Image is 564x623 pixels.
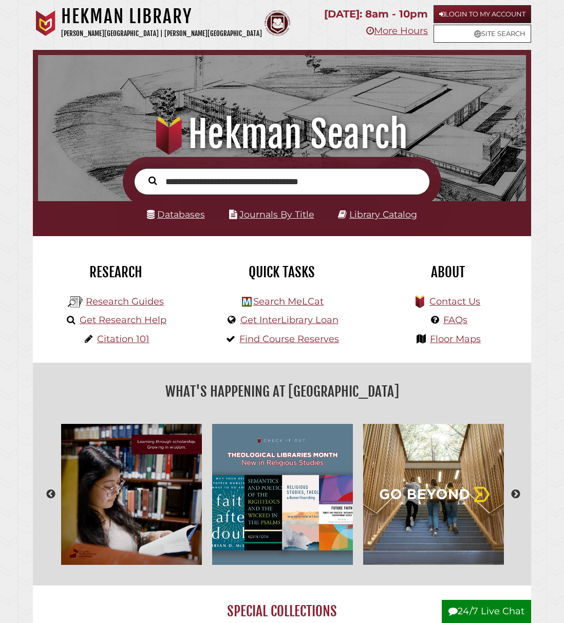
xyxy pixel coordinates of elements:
[366,25,428,37] a: More Hours
[68,294,83,310] img: Hekman Library Logo
[206,263,357,281] h2: Quick Tasks
[61,5,262,28] h1: Hekman Library
[46,112,517,157] h1: Hekman Search
[239,209,314,220] a: Journals By Title
[349,209,417,220] a: Library Catalog
[511,489,521,500] button: Next
[434,25,531,43] a: Site Search
[41,263,191,281] h2: Research
[97,333,149,345] a: Citation 101
[33,10,59,36] img: Calvin University
[443,314,467,326] a: FAQs
[429,296,480,307] a: Contact Us
[50,602,514,620] h2: Special Collections
[143,174,162,187] button: Search
[86,296,164,307] a: Research Guides
[61,28,262,40] p: [PERSON_NAME][GEOGRAPHIC_DATA] | [PERSON_NAME][GEOGRAPHIC_DATA]
[207,419,358,570] img: Selection of new titles in theology book covers to celebrate Theological Libraries Month
[253,296,324,307] a: Search MeLCat
[148,176,157,186] i: Search
[46,489,56,500] button: Previous
[430,333,481,345] a: Floor Maps
[373,263,523,281] h2: About
[56,419,207,570] img: Learning through scholarship, growing in wisdom.
[434,5,531,23] a: Login to My Account
[80,314,166,326] a: Get Research Help
[358,419,509,570] img: Go Beyond
[239,333,339,345] a: Find Course Reserves
[324,5,428,23] p: [DATE]: 8am - 10pm
[147,209,205,220] a: Databases
[242,297,252,307] img: Hekman Library Logo
[265,10,290,36] img: Calvin Theological Seminary
[240,314,339,326] a: Get InterLibrary Loan
[41,380,523,403] h2: What's Happening at [GEOGRAPHIC_DATA]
